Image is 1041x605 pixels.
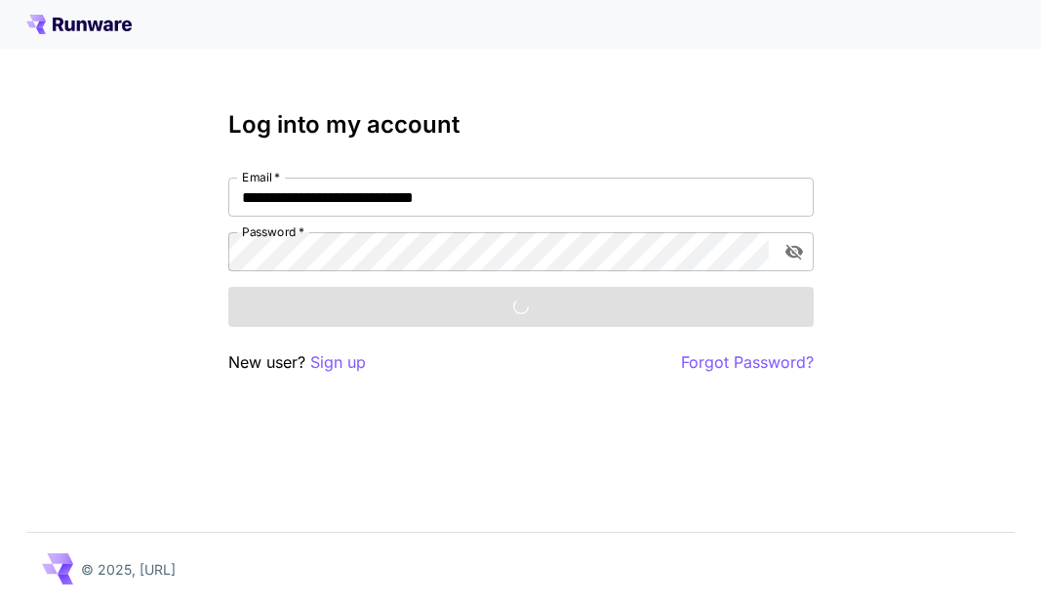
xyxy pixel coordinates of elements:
[777,234,812,269] button: toggle password visibility
[242,169,280,185] label: Email
[81,559,176,580] p: © 2025, [URL]
[242,223,304,240] label: Password
[681,350,814,375] button: Forgot Password?
[228,350,366,375] p: New user?
[310,350,366,375] button: Sign up
[228,111,814,139] h3: Log into my account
